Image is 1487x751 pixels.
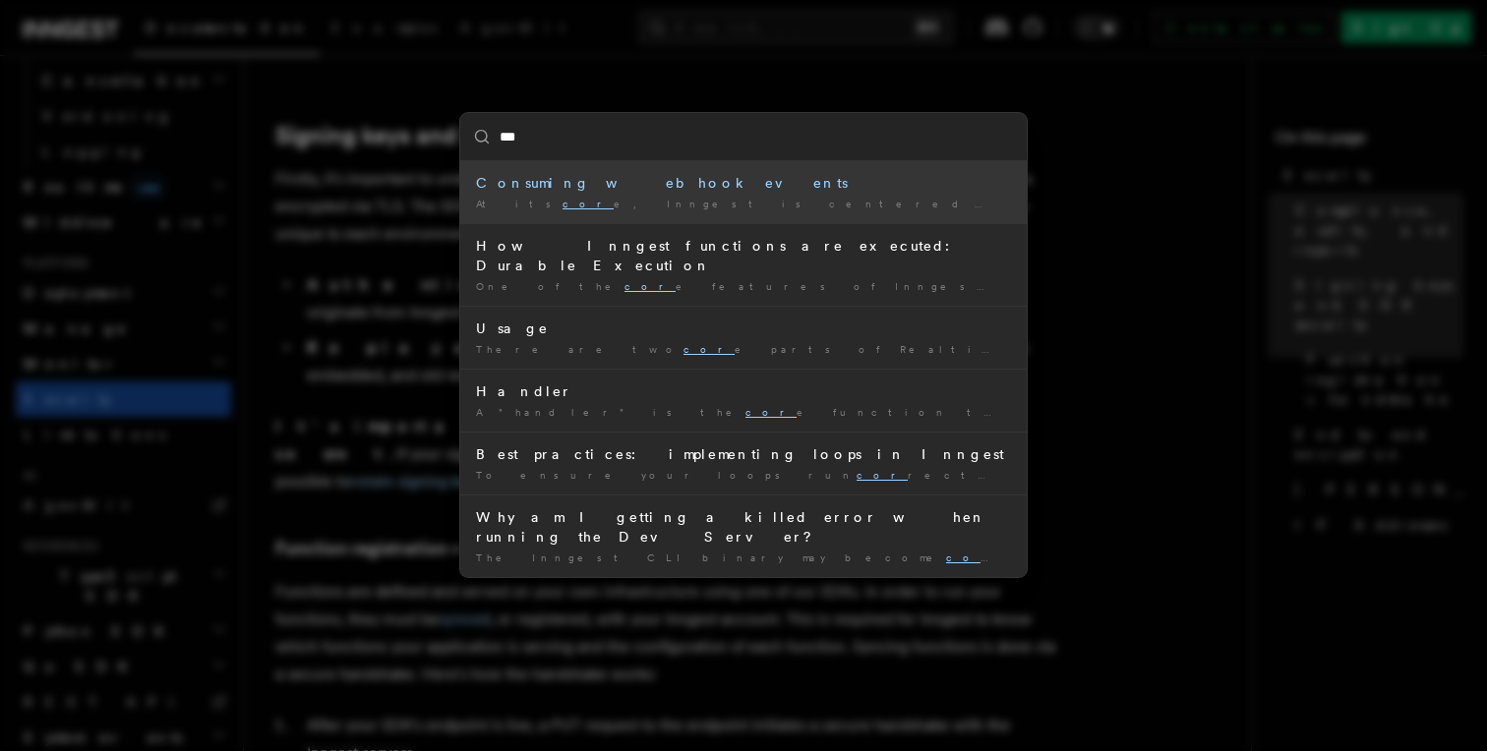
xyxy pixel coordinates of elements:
div: At its e, Inngest is centered around functions that are … [476,197,1011,211]
mark: cor [684,343,735,355]
div: Consuming webhook events [476,173,1011,193]
div: How Inngest functions are executed: Durable Execution [476,236,1011,275]
div: Handler [476,381,1011,401]
div: Usage [476,318,1011,338]
mark: cor [625,280,676,292]
div: Best practices: implementing loops in Inngest [476,444,1011,464]
div: To ensure your loops run rectly within [PERSON_NAME]'s execution … [476,468,1011,483]
mark: cor [857,469,908,481]
div: One of the e features of Inngest is Durable Execution … [476,279,1011,294]
div: There are two e parts of Realtime: publishing and subscribing … [476,342,1011,357]
div: A "handler" is the e function that defines what should … [476,405,1011,420]
mark: cor [563,198,614,209]
div: The Inngest CLI binary may become rupted, particularly during updates … [476,550,1011,565]
mark: cor [745,406,797,418]
mark: cor [946,551,1004,563]
div: Why am I getting a killed error when running the Dev Server? [476,507,1011,547]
